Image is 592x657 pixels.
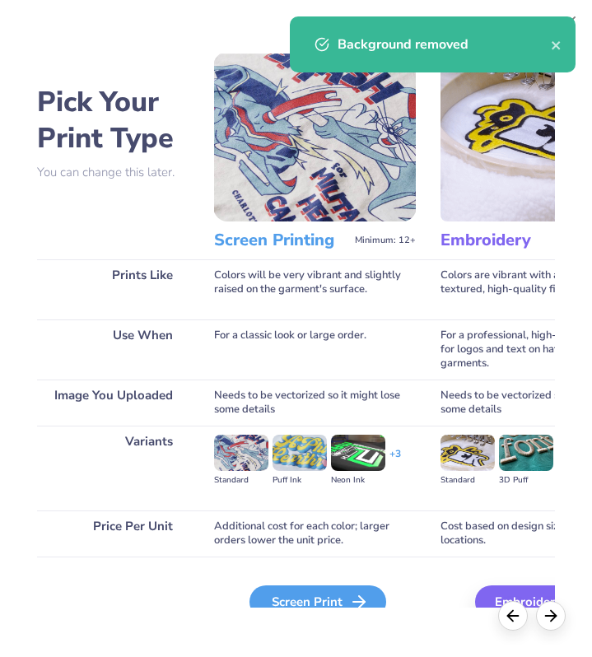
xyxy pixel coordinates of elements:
[273,473,327,487] div: Puff Ink
[441,230,575,251] h3: Embroidery
[389,447,401,475] div: + 3
[37,84,189,156] h2: Pick Your Print Type
[273,435,327,471] img: Puff Ink
[331,435,385,471] img: Neon Ink
[214,510,416,557] div: Additional cost for each color; larger orders lower the unit price.
[214,435,268,471] img: Standard
[37,259,189,319] div: Prints Like
[214,230,348,251] h3: Screen Printing
[37,510,189,557] div: Price Per Unit
[214,52,416,221] img: Screen Printing
[37,380,189,426] div: Image You Uploaded
[355,235,416,246] span: Minimum: 12+
[441,473,495,487] div: Standard
[499,473,553,487] div: 3D Puff
[37,319,189,380] div: Use When
[214,259,416,319] div: Colors will be very vibrant and slightly raised on the garment's surface.
[331,473,385,487] div: Neon Ink
[37,426,189,510] div: Variants
[214,380,416,426] div: Needs to be vectorized so it might lose some details
[338,35,551,54] div: Background removed
[249,585,386,618] div: Screen Print
[499,435,553,471] img: 3D Puff
[551,35,562,54] button: close
[214,473,268,487] div: Standard
[37,165,189,179] p: You can change this later.
[214,319,416,380] div: For a classic look or large order.
[441,435,495,471] img: Standard
[554,7,585,39] button: Close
